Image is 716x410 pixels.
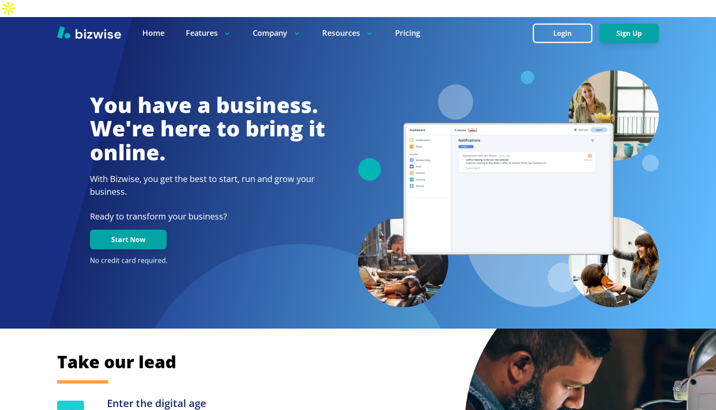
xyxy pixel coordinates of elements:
a: Pricing [395,28,420,38]
button: Start Now [90,230,167,249]
img: Bizwise Logo [57,26,121,39]
p: Ready to transform your business? [90,210,325,223]
button: Sign Up [599,23,659,43]
h2: Take our lead [57,350,658,373]
a: Start Now [90,236,167,244]
p: Company [253,28,301,38]
h2: With Bizwise, you get the best to start, run and grow your business. [90,173,325,198]
button: Login [533,23,592,43]
h1: You have a business. We're here to bring it online. [90,93,325,165]
a: Home [142,28,165,38]
a: Sign Up [599,29,659,38]
a: Login [533,29,599,38]
p: No credit card required. [90,256,325,266]
p: Features [186,28,231,38]
p: Resources [322,28,374,38]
